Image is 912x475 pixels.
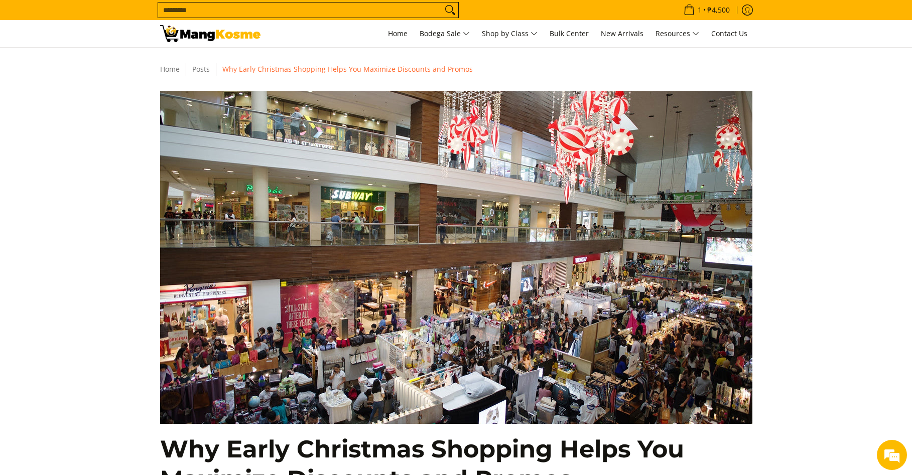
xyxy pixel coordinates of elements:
span: Home [388,29,408,38]
span: Why Early Christmas Shopping Helps You Maximize Discounts and Promos [222,64,473,74]
a: Bodega Sale [415,20,475,47]
span: ₱4,500 [706,7,731,14]
a: Posts [192,64,210,74]
span: • [681,5,733,16]
img: READ: Early Christmas Shopping Benefits &amp; More l Mang Kosme [160,25,260,42]
a: New Arrivals [596,20,648,47]
a: Resources [650,20,704,47]
span: 1 [696,7,703,14]
button: Search [442,3,458,18]
span: Bulk Center [550,29,589,38]
span: Contact Us [711,29,747,38]
span: New Arrivals [601,29,643,38]
nav: Breadcrumbs [155,63,757,76]
span: Bodega Sale [420,28,470,40]
a: Contact Us [706,20,752,47]
span: Resources [656,28,699,40]
img: christmas-bazaar-inside-the-mall-mang-kosme-blog [160,91,752,424]
span: Shop by Class [482,28,538,40]
nav: Main Menu [271,20,752,47]
a: Bulk Center [545,20,594,47]
a: Home [160,64,180,74]
a: Shop by Class [477,20,543,47]
a: Home [383,20,413,47]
